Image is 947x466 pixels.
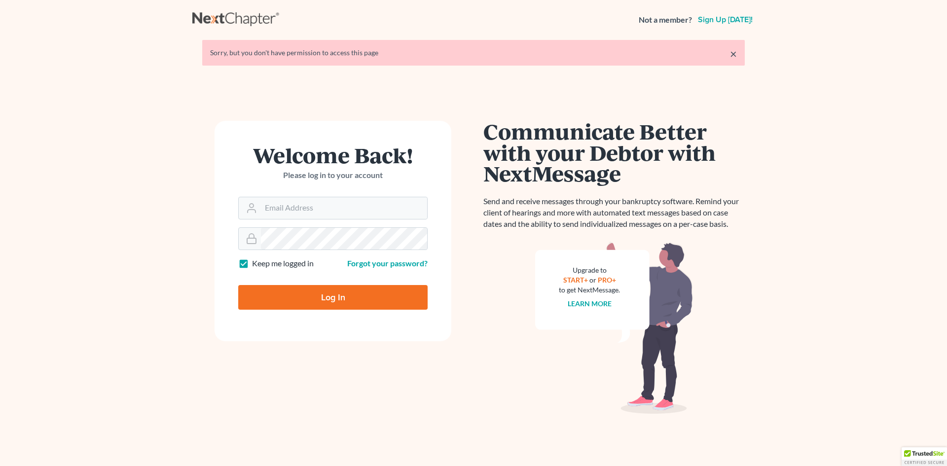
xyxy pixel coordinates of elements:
span: or [589,276,596,284]
a: Forgot your password? [347,258,428,268]
div: Sorry, but you don't have permission to access this page [210,48,737,58]
p: Send and receive messages through your bankruptcy software. Remind your client of hearings and mo... [483,196,745,230]
div: to get NextMessage. [559,285,620,295]
a: × [730,48,737,60]
a: START+ [563,276,588,284]
div: Upgrade to [559,265,620,275]
input: Log In [238,285,428,310]
label: Keep me logged in [252,258,314,269]
h1: Welcome Back! [238,144,428,166]
div: TrustedSite Certified [902,447,947,466]
h1: Communicate Better with your Debtor with NextMessage [483,121,745,184]
strong: Not a member? [639,14,692,26]
img: nextmessage_bg-59042aed3d76b12b5cd301f8e5b87938c9018125f34e5fa2b7a6b67550977c72.svg [535,242,693,414]
input: Email Address [261,197,427,219]
a: PRO+ [598,276,616,284]
p: Please log in to your account [238,170,428,181]
a: Learn more [568,299,612,308]
a: Sign up [DATE]! [696,16,755,24]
